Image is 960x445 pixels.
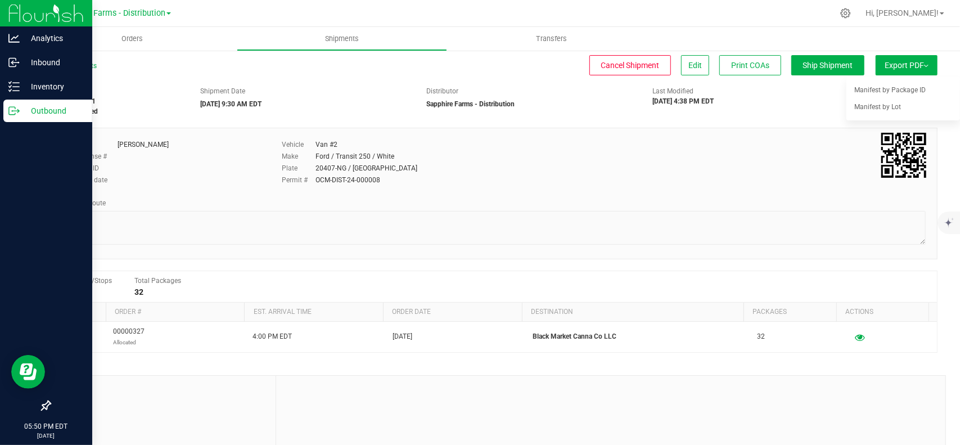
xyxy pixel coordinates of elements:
span: Shipment # [49,86,183,96]
label: Shipment Date [200,86,245,96]
a: Orders [27,27,237,51]
strong: 32 [134,287,143,296]
button: Print COAs [719,55,781,75]
strong: Sapphire Farms - Distribution [426,100,515,108]
span: Shipments [310,34,374,44]
span: 4:00 PM EDT [253,331,292,342]
p: Allocated [113,337,145,348]
p: Inventory [20,80,87,93]
strong: [DATE] 4:38 PM EDT [653,97,714,105]
div: [PERSON_NAME] [118,140,169,150]
img: Scan me! [881,133,926,178]
span: Manifest by Lot [854,103,901,111]
span: Cancel Shipment [601,61,660,70]
button: Cancel Shipment [589,55,671,75]
span: Edit [688,61,702,70]
p: [DATE] [5,431,87,440]
p: Analytics [20,32,87,45]
label: Last Modified [653,86,694,96]
th: Order date [383,303,522,322]
span: Total Packages [134,277,181,285]
button: Ship Shipment [791,55,864,75]
span: Ship Shipment [803,61,853,70]
button: Export PDF [876,55,938,75]
button: Edit [681,55,709,75]
div: Ford / Transit 250 / White [316,151,394,161]
span: 00000327 [113,326,145,348]
th: Order # [106,303,245,322]
span: Hi, [PERSON_NAME]! [866,8,939,17]
p: Black Market Canna Co LLC [533,331,743,342]
span: Manifest by Package ID [854,86,926,94]
p: Inbound [20,56,87,69]
a: Shipments [237,27,447,51]
inline-svg: Inventory [8,81,20,92]
qrcode: 20250826-011 [881,133,926,178]
th: Destination [522,303,744,322]
span: Sapphire Farms - Distribution [58,8,165,18]
label: Distributor [426,86,458,96]
span: 32 [757,331,765,342]
p: 05:50 PM EDT [5,421,87,431]
iframe: Resource center [11,355,45,389]
label: Make [282,151,316,161]
span: Transfers [521,34,583,44]
inline-svg: Outbound [8,105,20,116]
label: Permit # [282,175,316,185]
strong: [DATE] 9:30 AM EDT [200,100,262,108]
th: Est. arrival time [244,303,383,322]
a: Transfers [447,27,657,51]
inline-svg: Analytics [8,33,20,44]
span: [DATE] [393,331,413,342]
span: Export PDF [885,61,929,70]
div: OCM-DIST-24-000008 [316,175,380,185]
p: Outbound [20,104,87,118]
span: Notes [58,384,267,398]
div: Van #2 [316,140,337,150]
inline-svg: Inbound [8,57,20,68]
div: 20407-NG / [GEOGRAPHIC_DATA] [316,163,417,173]
label: Vehicle [282,140,316,150]
span: Orders [106,34,158,44]
th: Packages [743,303,836,322]
th: Actions [836,303,929,322]
div: Manage settings [839,8,853,19]
label: Plate [282,163,316,173]
span: Print COAs [731,61,769,70]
